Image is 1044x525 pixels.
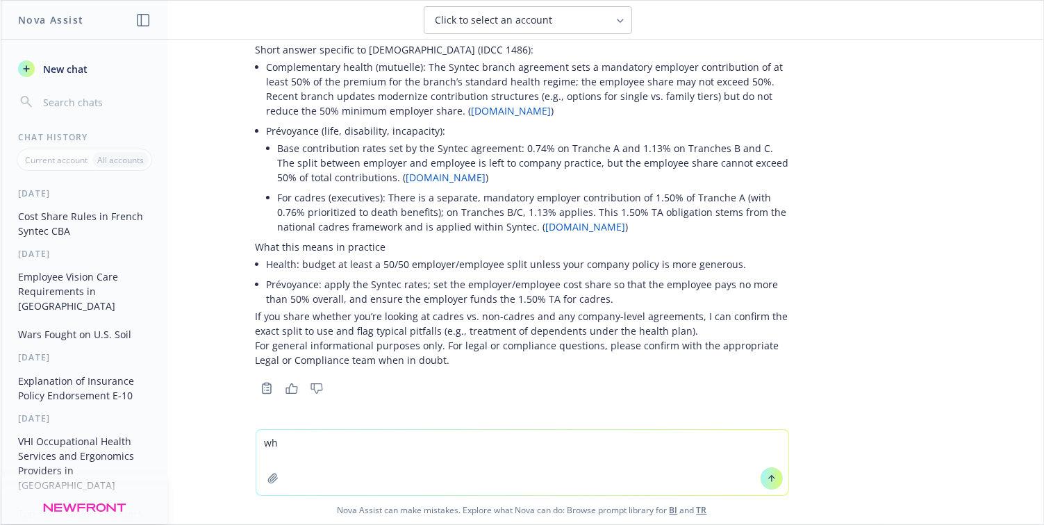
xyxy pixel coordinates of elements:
p: All accounts [97,154,144,166]
p: If you share whether you’re looking at cadres vs. non-cadres and any company-level agreements, I ... [256,309,789,338]
a: [DOMAIN_NAME] [406,171,486,184]
button: Explanation of Insurance Policy Endorsement E-10 [13,369,156,407]
li: Base contribution rates set by the Syntec agreement: 0.74% on Tranche A and 1.13% on Tranches B a... [278,138,789,187]
div: Chat History [1,131,167,143]
div: [DATE] [1,412,167,424]
span: Nova Assist can make mistakes. Explore what Nova can do: Browse prompt library for and [6,496,1038,524]
p: Short answer specific to [DEMOGRAPHIC_DATA] (IDCC 1486): [256,42,789,57]
p: For general informational purposes only. For legal or compliance questions, please confirm with t... [256,338,789,367]
li: For cadres (executives): There is a separate, mandatory employer contribution of 1.50% of Tranche... [278,187,789,237]
button: Thumbs down [306,378,328,398]
li: Prévoyance: apply the Syntec rates; set the employer/employee cost share so that the employee pay... [267,274,789,309]
p: Current account [25,154,88,166]
button: VHI Occupational Health Services and Ergonomics Providers in [GEOGRAPHIC_DATA] [13,430,156,497]
button: Employee Vision Care Requirements in [GEOGRAPHIC_DATA] [13,265,156,317]
textarea: wha [256,430,788,495]
a: BI [670,504,678,516]
button: Wars Fought on U.S. Soil [13,323,156,346]
button: Click to select an account [424,6,632,34]
a: [DOMAIN_NAME] [472,104,552,117]
input: Search chats [40,92,151,112]
h1: Nova Assist [18,12,83,27]
li: Prévoyance (life, disability, incapacity): [267,121,789,240]
p: What this means in practice [256,240,789,254]
div: [DATE] [1,351,167,363]
svg: Copy to clipboard [260,382,273,394]
li: Complementary health (mutuelle): The Syntec branch agreement sets a mandatory employer contributi... [267,57,789,121]
a: [DOMAIN_NAME] [546,220,626,233]
span: Click to select an account [436,13,553,27]
li: Health: budget at least a 50/50 employer/employee split unless your company policy is more generous. [267,254,789,274]
div: [DATE] [1,248,167,260]
a: TR [697,504,707,516]
button: New chat [13,56,156,81]
span: New chat [40,62,88,76]
div: [DATE] [1,187,167,199]
button: Cost Share Rules in French Syntec CBA [13,205,156,242]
